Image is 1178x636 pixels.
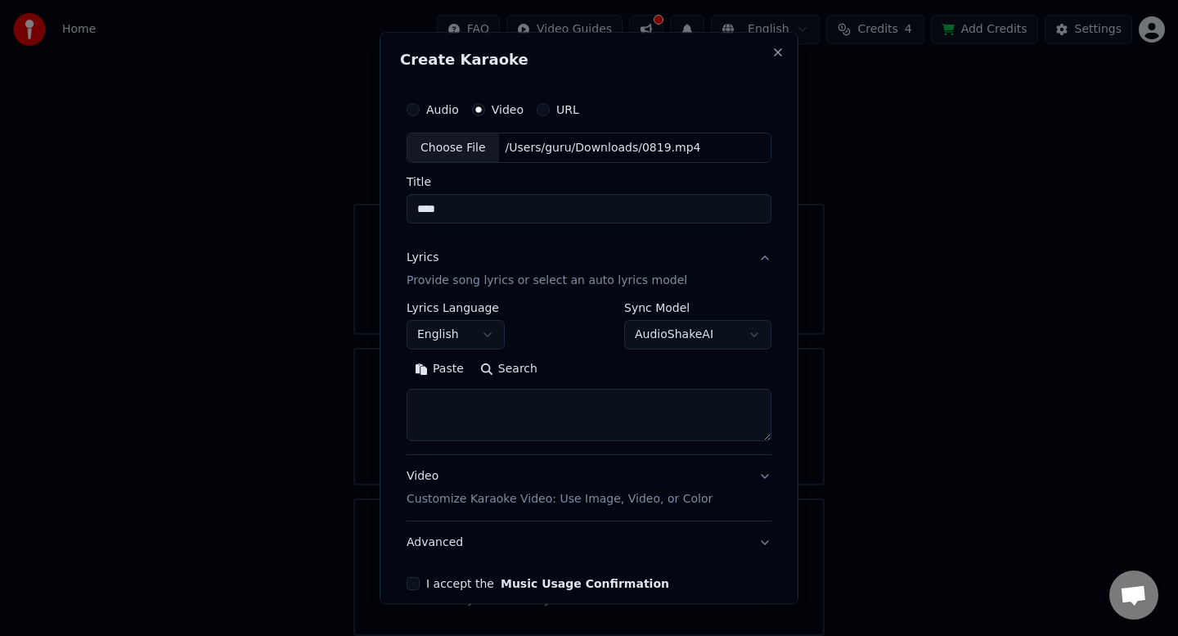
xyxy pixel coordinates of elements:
button: Advanced [407,522,771,565]
button: VideoCustomize Karaoke Video: Use Image, Video, or Color [407,456,771,521]
button: I accept the [501,579,669,590]
div: Lyrics [407,250,438,267]
button: Paste [407,357,472,383]
label: I accept the [426,579,669,590]
div: LyricsProvide song lyrics or select an auto lyrics model [407,303,771,455]
h2: Create Karaoke [400,52,778,67]
label: Sync Model [624,303,771,314]
div: Video [407,469,713,508]
button: Search [472,357,546,383]
label: Title [407,177,771,188]
div: /Users/guru/Downloads/0819.mp4 [499,140,708,156]
label: URL [556,104,579,115]
div: Choose File [407,133,499,163]
label: Audio [426,104,459,115]
label: Video [492,104,524,115]
p: Provide song lyrics or select an auto lyrics model [407,273,687,290]
button: LyricsProvide song lyrics or select an auto lyrics model [407,237,771,303]
p: Customize Karaoke Video: Use Image, Video, or Color [407,492,713,508]
label: Lyrics Language [407,303,505,314]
